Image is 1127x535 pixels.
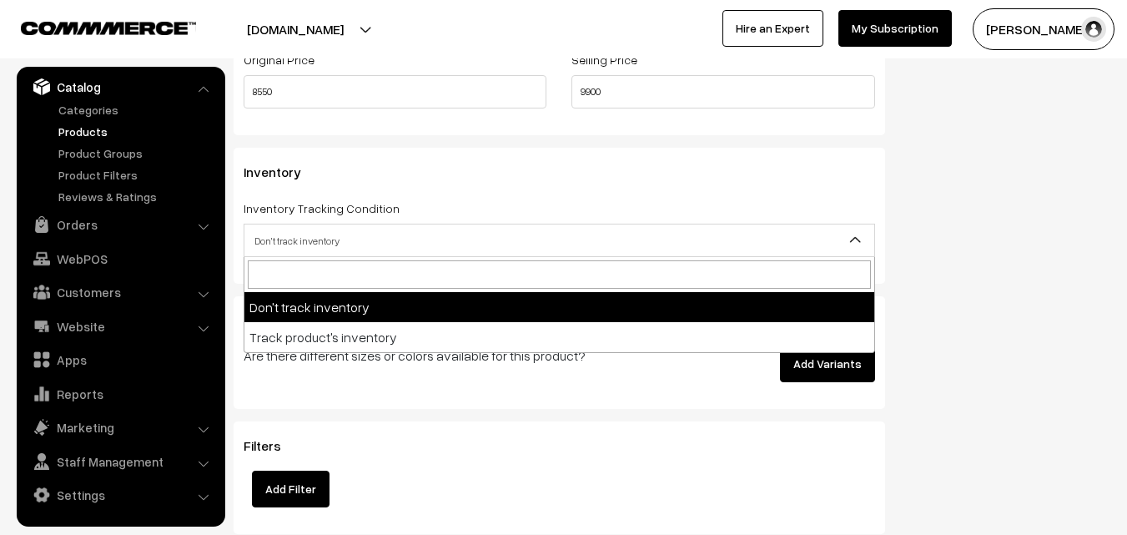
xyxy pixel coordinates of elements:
[21,379,219,409] a: Reports
[21,72,219,102] a: Catalog
[21,209,219,240] a: Orders
[571,51,637,68] label: Selling Price
[54,166,219,184] a: Product Filters
[244,292,874,322] li: Don't track inventory
[1081,17,1106,42] img: user
[21,311,219,341] a: Website
[21,480,219,510] a: Settings
[244,164,321,180] span: Inventory
[54,144,219,162] a: Product Groups
[244,75,546,109] input: Original Price
[244,322,874,352] li: Track product's inventory
[21,345,219,375] a: Apps
[54,123,219,140] a: Products
[21,244,219,274] a: WebPOS
[244,51,314,68] label: Original Price
[21,22,196,34] img: COMMMERCE
[21,17,167,37] a: COMMMERCE
[54,101,219,119] a: Categories
[722,10,823,47] a: Hire an Expert
[244,224,875,257] span: Don't track inventory
[973,8,1114,50] button: [PERSON_NAME]
[21,412,219,442] a: Marketing
[252,471,330,507] button: Add Filter
[244,226,874,255] span: Don't track inventory
[838,10,952,47] a: My Subscription
[54,188,219,205] a: Reviews & Ratings
[244,346,656,366] p: Are there different sizes or colors available for this product?
[189,8,402,50] button: [DOMAIN_NAME]
[21,447,219,477] a: Staff Management
[244,437,301,454] span: Filters
[780,346,875,382] button: Add Variants
[21,277,219,307] a: Customers
[571,75,874,109] input: Selling Price
[244,199,400,217] label: Inventory Tracking Condition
